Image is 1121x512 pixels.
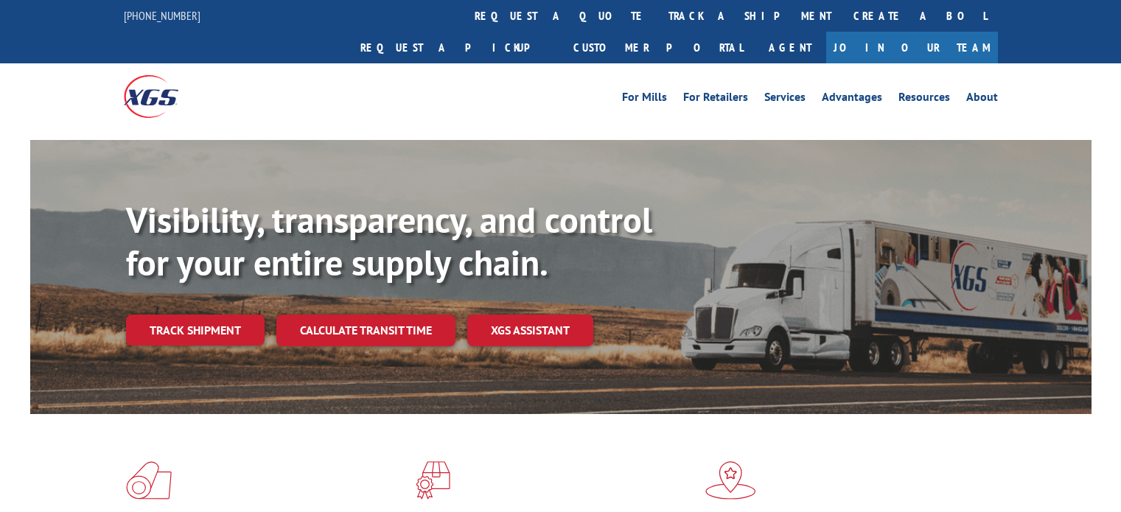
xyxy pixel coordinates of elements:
[822,91,882,108] a: Advantages
[126,461,172,499] img: xgs-icon-total-supply-chain-intelligence-red
[764,91,806,108] a: Services
[416,461,450,499] img: xgs-icon-focused-on-flooring-red
[126,315,265,346] a: Track shipment
[126,197,652,285] b: Visibility, transparency, and control for your entire supply chain.
[124,8,200,23] a: [PHONE_NUMBER]
[622,91,667,108] a: For Mills
[467,315,593,346] a: XGS ASSISTANT
[562,32,754,63] a: Customer Portal
[683,91,748,108] a: For Retailers
[705,461,756,499] img: xgs-icon-flagship-distribution-model-red
[754,32,826,63] a: Agent
[349,32,562,63] a: Request a pickup
[898,91,950,108] a: Resources
[966,91,998,108] a: About
[276,315,455,346] a: Calculate transit time
[826,32,998,63] a: Join Our Team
